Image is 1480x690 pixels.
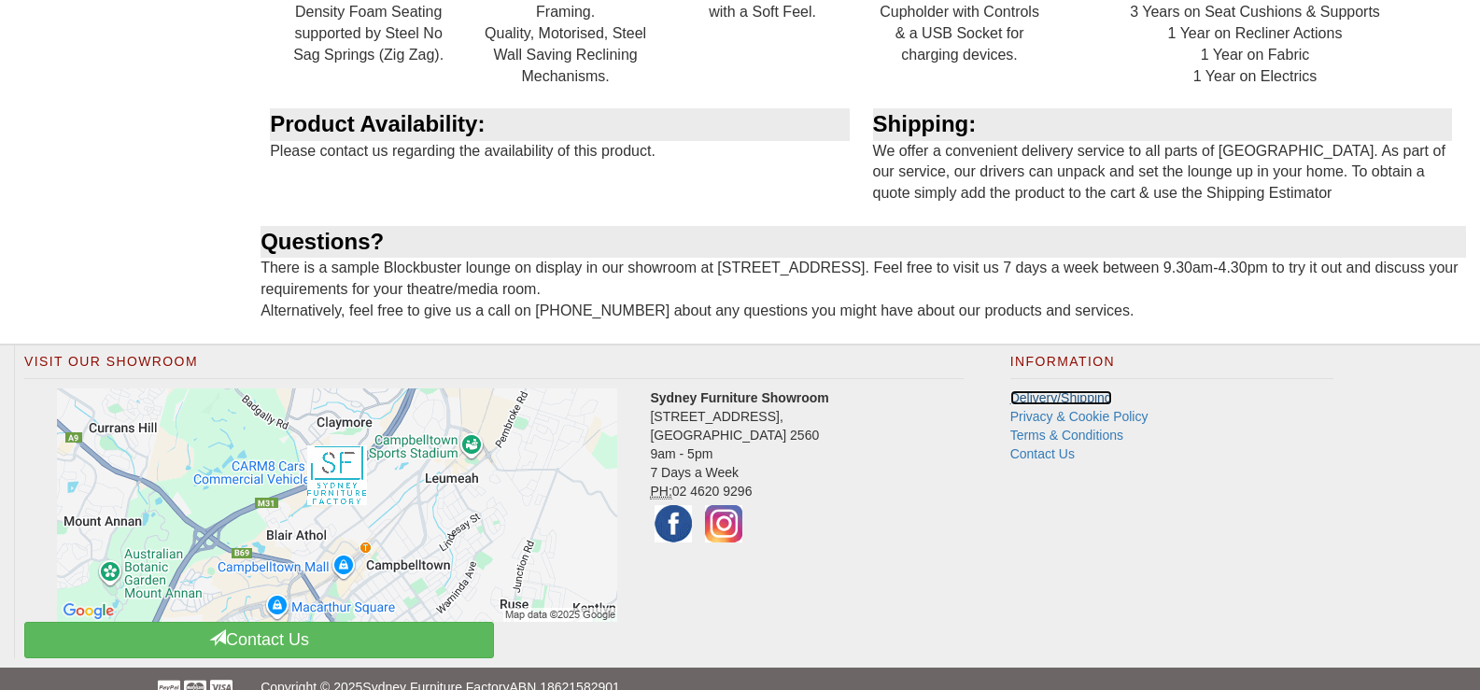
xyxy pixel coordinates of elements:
[1010,409,1149,424] a: Privacy & Cookie Policy
[1010,355,1333,379] h2: Information
[650,484,671,500] abbr: Phone
[650,500,697,547] img: Facebook
[1010,446,1075,461] a: Contact Us
[24,622,494,658] a: Contact Us
[38,388,636,622] a: Click to activate map
[57,388,617,622] img: Click to activate map
[1010,390,1112,405] a: Delivery/Shipping
[1010,428,1123,443] a: Terms & Conditions
[24,355,964,379] h2: Visit Our Showroom
[261,226,1466,258] div: Questions?
[864,108,1466,226] div: We offer a convenient delivery service to all parts of [GEOGRAPHIC_DATA]. As part of our service,...
[261,108,863,183] div: Please contact us regarding the availability of this product.
[650,390,828,405] strong: Sydney Furniture Showroom
[700,500,747,547] img: Instagram
[873,108,1452,140] div: Shipping:
[270,108,849,140] div: Product Availability:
